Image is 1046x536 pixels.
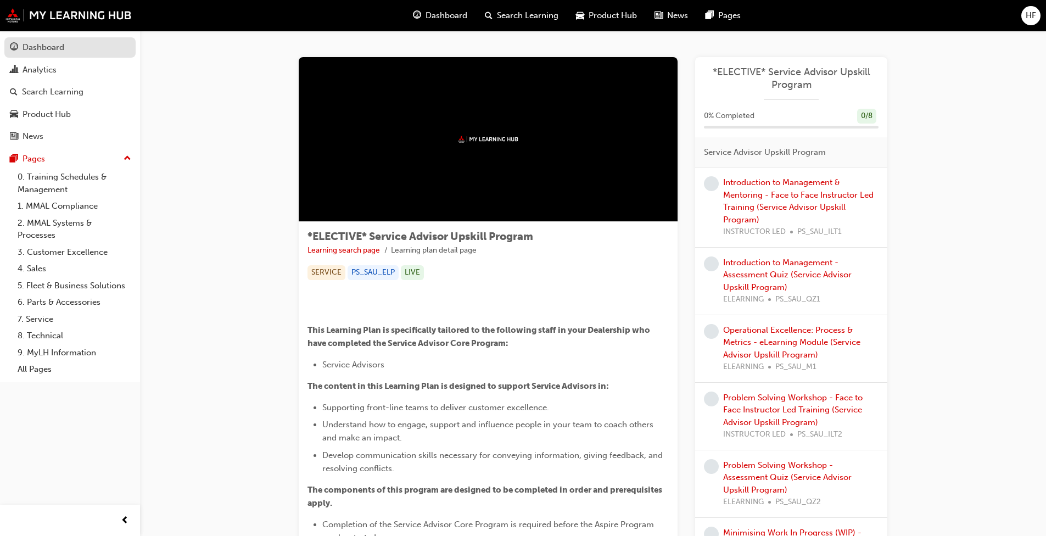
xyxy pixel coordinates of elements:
span: *ELECTIVE* Service Advisor Upskill Program [307,230,533,243]
span: News [667,9,688,22]
span: search-icon [485,9,493,23]
a: Problem Solving Workshop - Face to Face Instructor Led Training (Service Advisor Upskill Program) [723,393,863,427]
span: ELEARNING [723,361,764,373]
a: 6. Parts & Accessories [13,294,136,311]
a: *ELECTIVE* Service Advisor Upskill Program [704,66,879,91]
li: Learning plan detail page [391,244,477,257]
a: Analytics [4,60,136,80]
span: news-icon [10,132,18,142]
span: The content in this Learning Plan is designed to support Service Advisors in: [307,381,609,391]
div: PS_SAU_ELP [348,265,399,280]
a: 2. MMAL Systems & Processes [13,215,136,244]
span: Product Hub [589,9,637,22]
span: guage-icon [10,43,18,53]
a: Operational Excellence: Process & Metrics - eLearning Module (Service Advisor Upskill Program) [723,325,860,360]
a: 3. Customer Excellence [13,244,136,261]
a: car-iconProduct Hub [567,4,646,27]
span: search-icon [10,87,18,97]
a: Dashboard [4,37,136,58]
span: PS_SAU_ILT1 [797,226,842,238]
span: news-icon [655,9,663,23]
div: Dashboard [23,41,64,54]
span: PS_SAU_M1 [775,361,816,373]
a: guage-iconDashboard [404,4,476,27]
a: 7. Service [13,311,136,328]
span: Service Advisor Upskill Program [704,146,826,159]
span: PS_SAU_ILT2 [797,428,842,441]
span: guage-icon [413,9,421,23]
a: Introduction to Management - Assessment Quiz (Service Advisor Upskill Program) [723,258,852,292]
span: prev-icon [121,514,129,528]
div: Pages [23,153,45,165]
span: learningRecordVerb_NONE-icon [704,459,719,474]
span: chart-icon [10,65,18,75]
div: SERVICE [307,265,345,280]
a: Introduction to Management & Mentoring - Face to Face Instructor Led Training (Service Advisor Up... [723,177,874,225]
span: The components of this program are designed to be completed in order and prerequisites apply. [307,485,664,508]
a: 0. Training Schedules & Management [13,169,136,198]
a: 4. Sales [13,260,136,277]
a: Learning search page [307,245,380,255]
span: INSTRUCTOR LED [723,226,786,238]
a: 1. MMAL Compliance [13,198,136,215]
span: Understand how to engage, support and influence people in your team to coach others and make an i... [322,420,656,443]
span: HF [1026,9,1036,22]
span: learningRecordVerb_NONE-icon [704,324,719,339]
span: Service Advisors [322,360,384,370]
a: News [4,126,136,147]
span: Pages [718,9,741,22]
span: ELEARNING [723,293,764,306]
span: PS_SAU_QZ2 [775,496,821,509]
img: mmal [458,136,518,143]
span: Search Learning [497,9,558,22]
span: Develop communication skills necessary for conveying information, giving feedback, and resolving ... [322,450,665,473]
div: News [23,130,43,143]
span: This Learning Plan is specifically tailored to the following staff in your Dealership who have co... [307,325,652,348]
img: mmal [5,8,132,23]
span: car-icon [10,110,18,120]
a: search-iconSearch Learning [476,4,567,27]
span: Dashboard [426,9,467,22]
div: Search Learning [22,86,83,98]
span: PS_SAU_QZ1 [775,293,820,306]
span: Supporting front-line teams to deliver customer excellence. [322,403,549,412]
a: news-iconNews [646,4,697,27]
span: pages-icon [706,9,714,23]
span: learningRecordVerb_NONE-icon [704,392,719,406]
span: 0 % Completed [704,110,754,122]
button: HF [1021,6,1041,25]
span: ELEARNING [723,496,764,509]
button: Pages [4,149,136,169]
a: Problem Solving Workshop - Assessment Quiz (Service Advisor Upskill Program) [723,460,852,495]
div: Analytics [23,64,57,76]
span: pages-icon [10,154,18,164]
div: 0 / 8 [857,109,876,124]
a: 9. MyLH Information [13,344,136,361]
a: pages-iconPages [697,4,749,27]
span: up-icon [124,152,131,166]
div: Product Hub [23,108,71,121]
span: car-icon [576,9,584,23]
div: LIVE [401,265,424,280]
button: DashboardAnalyticsSearch LearningProduct HubNews [4,35,136,149]
a: Product Hub [4,104,136,125]
span: learningRecordVerb_NONE-icon [704,176,719,191]
a: All Pages [13,361,136,378]
a: 5. Fleet & Business Solutions [13,277,136,294]
span: learningRecordVerb_NONE-icon [704,256,719,271]
a: Search Learning [4,82,136,102]
a: 8. Technical [13,327,136,344]
span: INSTRUCTOR LED [723,428,786,441]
